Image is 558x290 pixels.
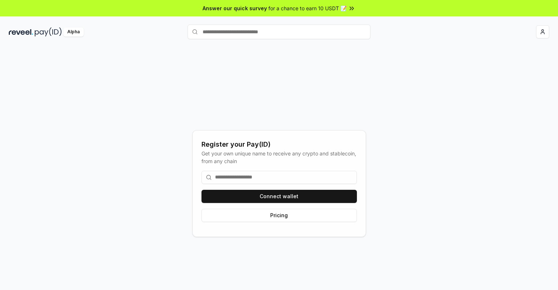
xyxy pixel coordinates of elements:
button: Pricing [201,209,357,222]
span: for a chance to earn 10 USDT 📝 [268,4,347,12]
div: Get your own unique name to receive any crypto and stablecoin, from any chain [201,150,357,165]
img: reveel_dark [9,27,33,37]
span: Answer our quick survey [203,4,267,12]
div: Alpha [63,27,84,37]
img: pay_id [35,27,62,37]
button: Connect wallet [201,190,357,203]
div: Register your Pay(ID) [201,139,357,150]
